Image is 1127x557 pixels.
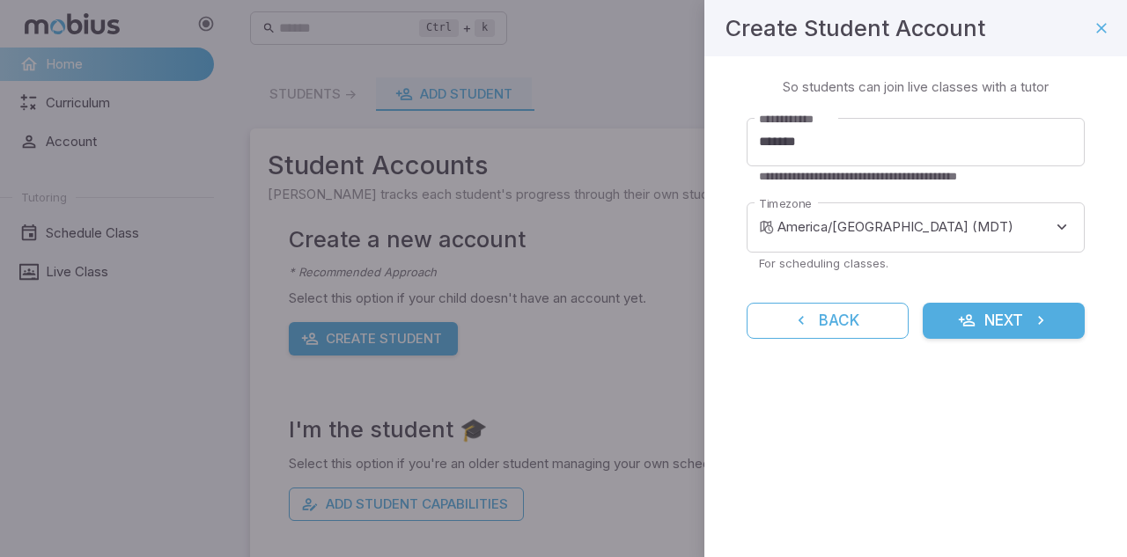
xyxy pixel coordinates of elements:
button: Next [923,303,1085,340]
button: Back [747,303,909,340]
p: For scheduling classes. [759,255,1072,271]
p: So students can join live classes with a tutor [783,77,1049,97]
label: Timezone [759,195,812,212]
div: America/[GEOGRAPHIC_DATA] (MDT) [777,202,1085,253]
h4: Create Student Account [726,11,985,46]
